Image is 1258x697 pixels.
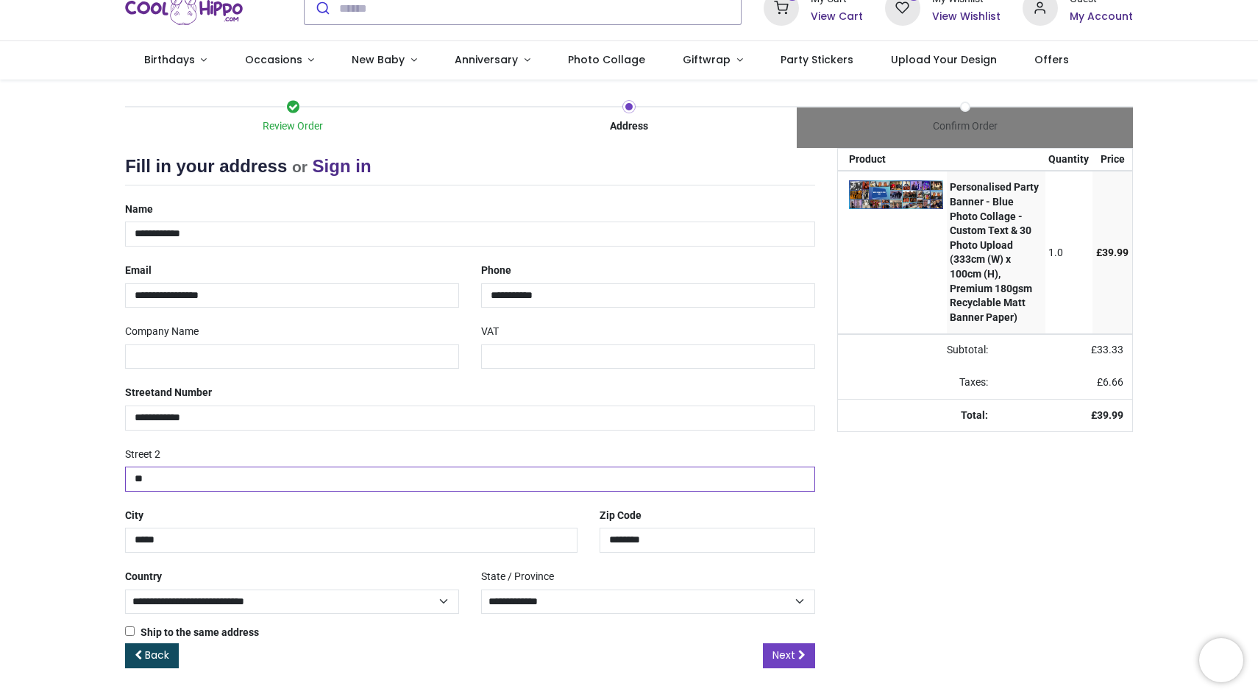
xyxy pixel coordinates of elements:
label: Country [125,565,162,590]
strong: Total: [961,409,988,421]
td: Subtotal: [838,334,997,367]
a: Birthdays [125,41,226,79]
strong: £ [1091,409,1123,421]
span: Anniversary [455,52,518,67]
span: £ [1097,376,1123,388]
label: Email [125,258,152,283]
span: and Number [154,386,212,398]
small: or [292,158,308,175]
span: Back [145,648,169,662]
div: Review Order [125,119,461,134]
span: 6.66 [1103,376,1123,388]
span: Next [772,648,795,662]
span: Fill in your address [125,156,287,176]
span: £ [1091,344,1123,355]
a: Occasions [226,41,333,79]
div: Confirm Order [797,119,1133,134]
span: 39.99 [1097,409,1123,421]
div: Address [461,119,797,134]
a: My Account [1070,10,1133,24]
span: £ [1096,247,1129,258]
label: Name [125,197,153,222]
span: 39.99 [1102,247,1129,258]
a: Anniversary [436,41,549,79]
span: Giftwrap [683,52,731,67]
span: New Baby [352,52,405,67]
label: Zip Code [600,503,642,528]
label: Phone [481,258,511,283]
span: Upload Your Design [891,52,997,67]
input: Ship to the same address [125,626,135,636]
a: 0 [885,1,920,13]
th: Product [838,149,947,171]
a: Next [763,643,815,668]
label: Street 2 [125,442,160,467]
label: Ship to the same address [125,626,259,640]
span: Photo Collage [568,52,645,67]
span: Birthdays [144,52,195,67]
a: 1 [764,1,799,13]
th: Price [1092,149,1132,171]
label: State / Province [481,565,554,590]
div: 1.0 [1048,246,1089,261]
a: Sign in [313,156,372,176]
a: View Wishlist [932,10,1001,24]
a: Back [125,643,179,668]
label: VAT [481,319,499,344]
span: Party Stickers [781,52,853,67]
a: New Baby [333,41,436,79]
span: 33.33 [1097,344,1123,355]
span: Offers [1034,52,1069,67]
th: Quantity [1045,149,1093,171]
label: Company Name [125,319,199,344]
a: Giftwrap [664,41,761,79]
img: NgOwFZSEKCv+c1xaEf0ifwQLTzl72fqlPCpzZ33vsBf87QuxNz+1Fy+9Ev2gvLt3Xh1586fnDOECAPO+7qxHzN+oAOArNl5lp... [849,180,943,208]
label: Street [125,381,212,406]
a: View Cart [811,10,863,24]
td: Taxes: [838,367,997,399]
label: City [125,503,143,528]
span: Occasions [245,52,302,67]
iframe: Brevo live chat [1199,638,1243,682]
strong: Personalised Party Banner - Blue Photo Collage - Custom Text & 30 Photo Upload (333cm (W) x 100cm... [950,181,1039,322]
